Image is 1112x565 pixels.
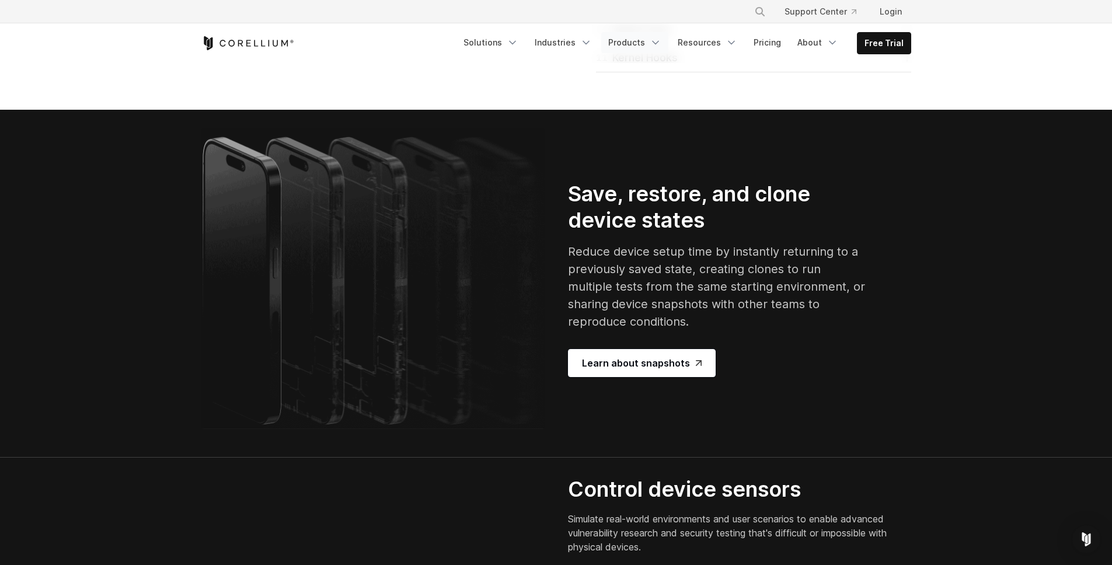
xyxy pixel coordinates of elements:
[201,128,545,429] img: A lineup of five iPhone models becoming more gradient
[750,1,771,22] button: Search
[568,243,867,330] p: Reduce device setup time by instantly returning to a previously saved state, creating clones to r...
[747,32,788,53] a: Pricing
[790,32,845,53] a: About
[201,36,294,50] a: Corellium Home
[528,32,599,53] a: Industries
[568,512,895,554] p: Simulate real-world environments and user scenarios to enable advanced vulnerability research and...
[601,32,668,53] a: Products
[870,1,911,22] a: Login
[857,33,911,54] a: Free Trial
[456,32,525,53] a: Solutions
[1072,525,1100,553] div: Open Intercom Messenger
[775,1,866,22] a: Support Center
[568,476,895,503] h2: Control device sensors
[456,32,911,54] div: Navigation Menu
[582,356,702,370] span: Learn about snapshots
[568,181,867,233] h2: Save, restore, and clone device states
[740,1,911,22] div: Navigation Menu
[671,32,744,53] a: Resources
[568,349,716,377] a: Learn about snapshots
